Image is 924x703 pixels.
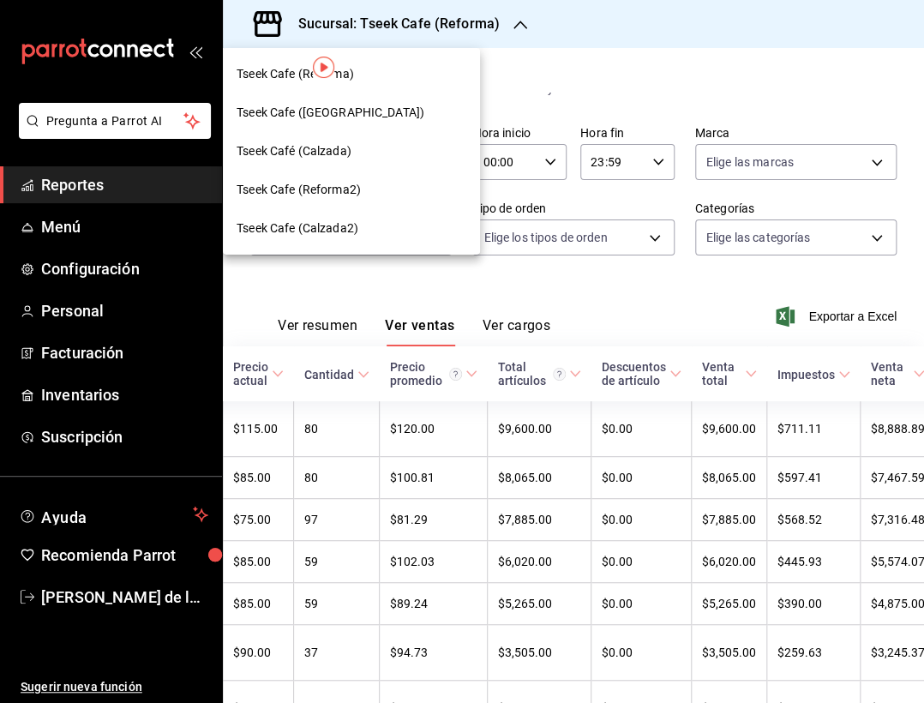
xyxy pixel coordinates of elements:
[237,181,361,199] span: Tseek Cafe (Reforma2)
[223,55,480,93] div: Tseek Cafe (Reforma)
[237,65,354,83] span: Tseek Cafe (Reforma)
[223,171,480,209] div: Tseek Cafe (Reforma2)
[237,104,424,122] span: Tseek Cafe ([GEOGRAPHIC_DATA])
[237,219,358,237] span: Tseek Cafe (Calzada2)
[237,142,351,160] span: Tseek Café (Calzada)
[313,57,334,78] img: Tooltip marker
[223,209,480,248] div: Tseek Cafe (Calzada2)
[223,93,480,132] div: Tseek Cafe ([GEOGRAPHIC_DATA])
[223,132,480,171] div: Tseek Café (Calzada)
